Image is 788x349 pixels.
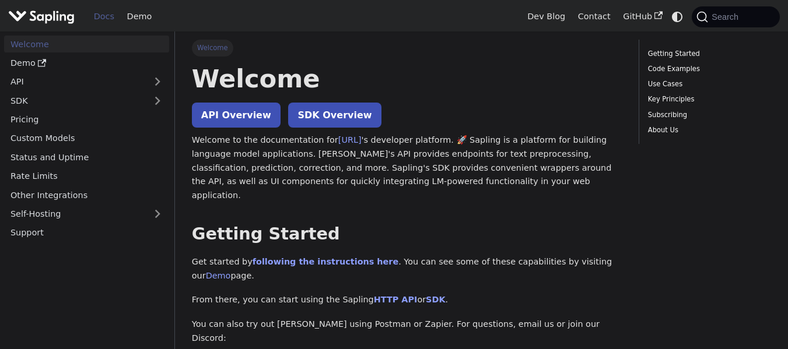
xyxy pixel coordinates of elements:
[426,295,445,304] a: SDK
[192,255,622,283] p: Get started by . You can see some of these capabilities by visiting our page.
[192,318,622,346] p: You can also try out [PERSON_NAME] using Postman or Zapier. For questions, email us or join our D...
[648,79,767,90] a: Use Cases
[146,73,169,90] button: Expand sidebar category 'API'
[288,103,381,128] a: SDK Overview
[192,293,622,307] p: From there, you can start using the Sapling or .
[4,224,169,241] a: Support
[708,12,745,22] span: Search
[648,110,767,121] a: Subscribing
[648,94,767,105] a: Key Principles
[206,271,231,280] a: Demo
[692,6,779,27] button: Search (Command+K)
[338,135,362,144] a: [URL]
[121,8,158,26] a: Demo
[4,36,169,52] a: Welcome
[146,92,169,109] button: Expand sidebar category 'SDK'
[4,168,169,185] a: Rate Limits
[192,40,622,56] nav: Breadcrumbs
[4,55,169,72] a: Demo
[4,92,146,109] a: SDK
[253,257,398,266] a: following the instructions here
[192,103,281,128] a: API Overview
[617,8,668,26] a: GitHub
[4,73,146,90] a: API
[521,8,571,26] a: Dev Blog
[192,133,622,203] p: Welcome to the documentation for 's developer platform. 🚀 Sapling is a platform for building lang...
[572,8,617,26] a: Contact
[192,224,622,245] h2: Getting Started
[4,206,169,223] a: Self-Hosting
[192,63,622,94] h1: Welcome
[192,40,233,56] span: Welcome
[648,64,767,75] a: Code Examples
[669,8,686,25] button: Switch between dark and light mode (currently system mode)
[4,130,169,147] a: Custom Models
[4,149,169,165] a: Status and Uptime
[8,8,79,25] a: Sapling.aiSapling.ai
[648,48,767,59] a: Getting Started
[4,186,169,203] a: Other Integrations
[8,8,75,25] img: Sapling.ai
[87,8,121,26] a: Docs
[374,295,418,304] a: HTTP API
[648,125,767,136] a: About Us
[4,111,169,128] a: Pricing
